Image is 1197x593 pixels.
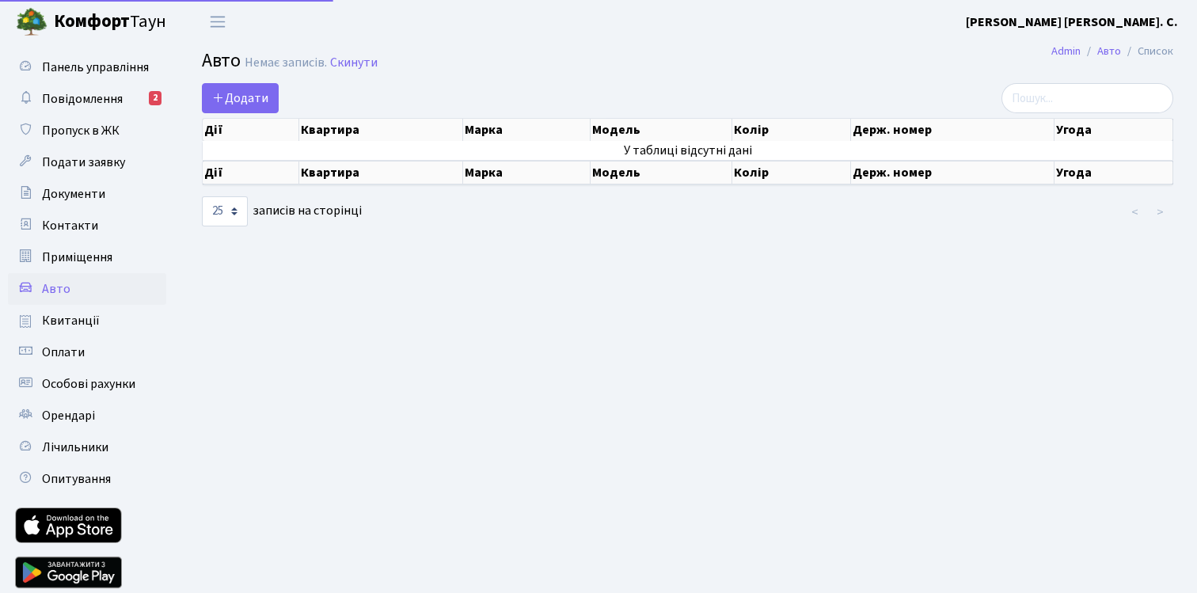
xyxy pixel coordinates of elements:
[8,241,166,273] a: Приміщення
[8,336,166,368] a: Оплати
[1121,43,1173,60] li: Список
[42,375,135,393] span: Особові рахунки
[212,89,268,107] span: Додати
[1054,161,1173,184] th: Угода
[202,47,241,74] span: Авто
[245,55,327,70] div: Немає записів.
[42,249,112,266] span: Приміщення
[54,9,130,34] b: Комфорт
[8,273,166,305] a: Авто
[203,119,299,141] th: Дії
[1097,43,1121,59] a: Авто
[42,312,100,329] span: Квитанції
[591,119,732,141] th: Модель
[42,185,105,203] span: Документи
[8,210,166,241] a: Контакти
[8,178,166,210] a: Документи
[203,141,1173,160] td: У таблиці відсутні дані
[149,91,161,105] div: 2
[42,470,111,488] span: Опитування
[42,439,108,456] span: Лічильники
[42,407,95,424] span: Орендарі
[463,119,591,141] th: Марка
[202,196,362,226] label: записів на сторінці
[8,83,166,115] a: Повідомлення2
[732,161,850,184] th: Колір
[1028,35,1197,68] nav: breadcrumb
[851,119,1054,141] th: Держ. номер
[42,344,85,361] span: Оплати
[8,431,166,463] a: Лічильники
[1051,43,1081,59] a: Admin
[8,400,166,431] a: Орендарі
[198,9,237,35] button: Переключити навігацію
[42,90,123,108] span: Повідомлення
[202,83,279,113] a: Додати
[591,161,732,184] th: Модель
[16,6,47,38] img: logo.png
[299,161,463,184] th: Квартира
[732,119,850,141] th: Колір
[8,115,166,146] a: Пропуск в ЖК
[42,154,125,171] span: Подати заявку
[42,217,98,234] span: Контакти
[330,55,378,70] a: Скинути
[202,196,248,226] select: записів на сторінці
[203,161,299,184] th: Дії
[8,305,166,336] a: Квитанції
[463,161,591,184] th: Марка
[54,9,166,36] span: Таун
[1001,83,1173,113] input: Пошук...
[42,59,149,76] span: Панель управління
[966,13,1178,31] b: [PERSON_NAME] [PERSON_NAME]. С.
[1054,119,1173,141] th: Угода
[8,146,166,178] a: Подати заявку
[966,13,1178,32] a: [PERSON_NAME] [PERSON_NAME]. С.
[8,51,166,83] a: Панель управління
[8,463,166,495] a: Опитування
[42,122,120,139] span: Пропуск в ЖК
[8,368,166,400] a: Особові рахунки
[851,161,1054,184] th: Держ. номер
[299,119,463,141] th: Квартира
[42,280,70,298] span: Авто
